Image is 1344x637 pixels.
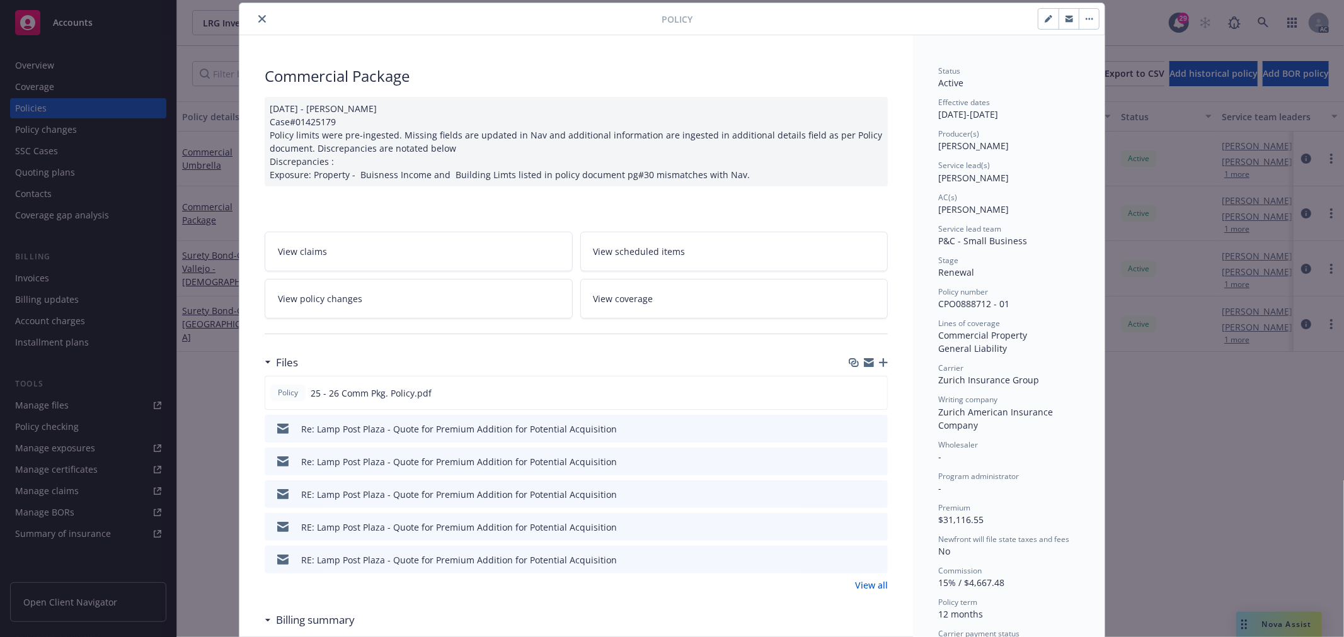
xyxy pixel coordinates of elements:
[265,612,355,628] div: Billing summary
[851,386,861,400] button: download file
[938,298,1009,310] span: CPO0888712 - 01
[278,245,327,258] span: View claims
[871,488,883,501] button: preview file
[580,232,888,271] a: View scheduled items
[938,65,960,76] span: Status
[855,578,888,592] a: View all
[594,292,653,305] span: View coverage
[938,502,970,513] span: Premium
[938,235,1027,247] span: P&C - Small Business
[938,203,1009,215] span: [PERSON_NAME]
[311,386,432,400] span: 25 - 26 Comm Pkg. Policy.pdf
[851,488,861,501] button: download file
[938,286,988,297] span: Policy number
[938,329,1079,342] div: Commercial Property
[938,160,990,171] span: Service lead(s)
[276,612,355,628] h3: Billing summary
[938,394,997,405] span: Writing company
[938,223,1001,234] span: Service lead team
[938,363,963,373] span: Carrier
[938,97,990,108] span: Effective dates
[938,266,974,278] span: Renewal
[301,521,617,534] div: RE: Lamp Post Plaza - Quote for Premium Addition for Potential Acquisition
[851,422,861,436] button: download file
[938,439,978,450] span: Wholesaler
[938,192,957,203] span: AC(s)
[851,455,861,468] button: download file
[871,553,883,567] button: preview file
[255,11,270,26] button: close
[265,232,573,271] a: View claims
[265,97,888,186] div: [DATE] - [PERSON_NAME] Case#01425179 Policy limits were pre-ingested. Missing fields are updated ...
[938,406,1055,431] span: Zurich American Insurance Company
[265,65,888,87] div: Commercial Package
[278,292,362,305] span: View policy changes
[265,279,573,318] a: View policy changes
[938,140,1009,152] span: [PERSON_NAME]
[871,422,883,436] button: preview file
[851,521,861,534] button: download file
[938,128,979,139] span: Producer(s)
[301,488,617,501] div: RE: Lamp Post Plaza - Quote for Premium Addition for Potential Acquisition
[301,455,617,468] div: Re: Lamp Post Plaza - Quote for Premium Addition for Potential Acquisition
[938,97,1079,121] div: [DATE] - [DATE]
[662,13,692,26] span: Policy
[580,279,888,318] a: View coverage
[938,577,1004,589] span: 15% / $4,667.48
[851,553,861,567] button: download file
[938,597,977,607] span: Policy term
[594,245,686,258] span: View scheduled items
[938,565,982,576] span: Commission
[265,354,298,371] div: Files
[938,608,983,620] span: 12 months
[301,553,617,567] div: RE: Lamp Post Plaza - Quote for Premium Addition for Potential Acquisition
[938,374,1039,386] span: Zurich Insurance Group
[938,451,941,463] span: -
[938,482,941,494] span: -
[276,354,298,371] h3: Files
[938,545,950,557] span: No
[938,534,1069,544] span: Newfront will file state taxes and fees
[938,318,1000,329] span: Lines of coverage
[938,471,1019,482] span: Program administrator
[938,514,984,526] span: $31,116.55
[938,342,1079,355] div: General Liability
[275,387,301,398] span: Policy
[938,172,1009,184] span: [PERSON_NAME]
[301,422,617,436] div: Re: Lamp Post Plaza - Quote for Premium Addition for Potential Acquisition
[871,521,883,534] button: preview file
[938,77,963,89] span: Active
[871,455,883,468] button: preview file
[938,255,958,266] span: Stage
[871,386,882,400] button: preview file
